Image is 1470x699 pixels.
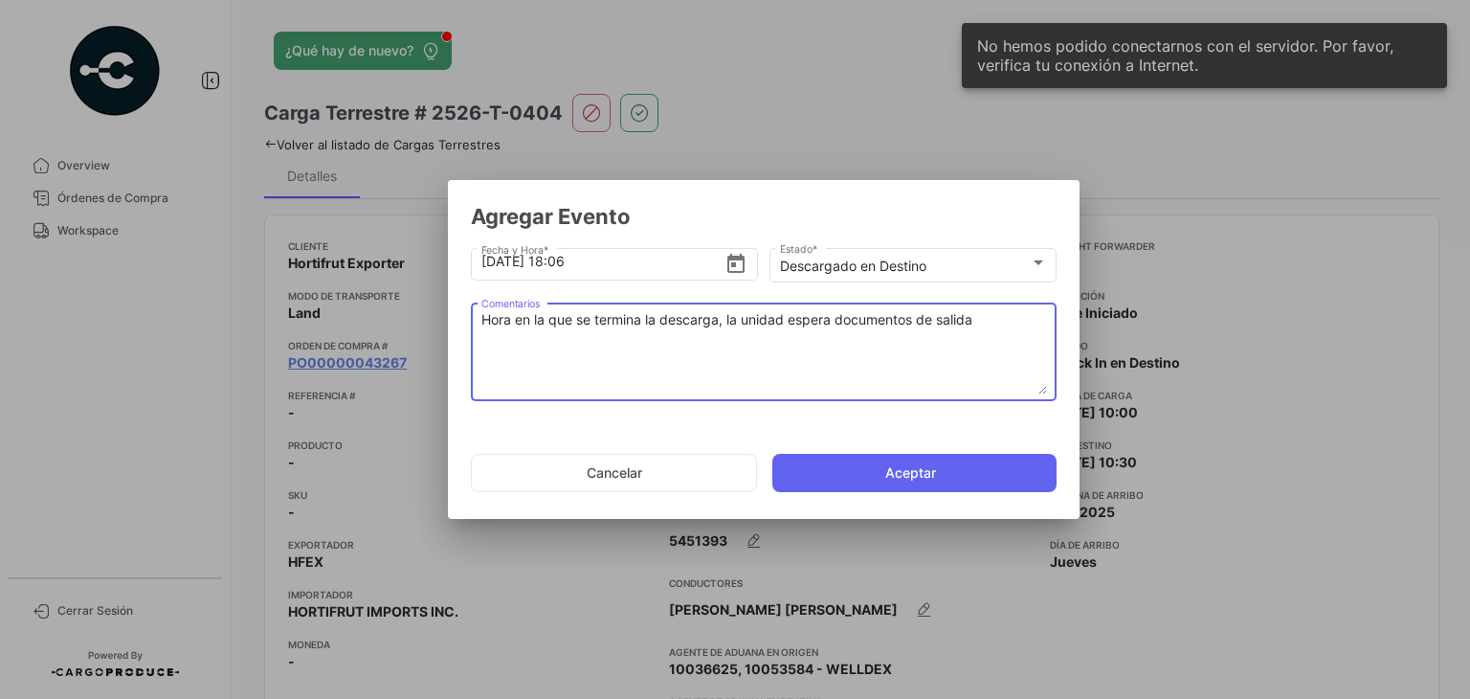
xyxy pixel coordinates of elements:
mat-select-trigger: Descargado en Destino [780,258,926,274]
span: No hemos podido conectarnos con el servidor. Por favor, verifica tu conexión a Internet. [977,36,1432,75]
button: Cancelar [471,454,757,492]
input: Seleccionar una fecha [481,228,725,295]
button: Aceptar [772,454,1057,492]
button: Open calendar [724,252,747,273]
h2: Agregar Evento [471,203,1057,230]
iframe: Intercom live chat [1405,634,1451,680]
